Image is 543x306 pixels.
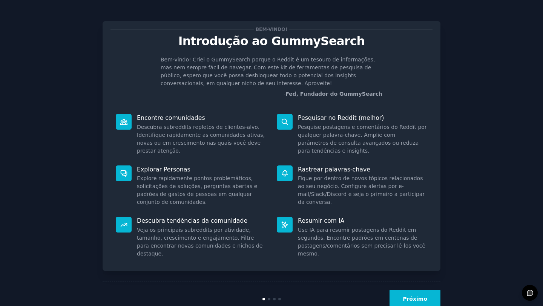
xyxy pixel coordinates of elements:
font: Próximo [403,296,427,302]
font: Explore rapidamente pontos problemáticos, solicitações de soluções, perguntas abertas e padrões d... [137,175,257,205]
font: Encontre comunidades [137,114,205,121]
font: Bem-vindo! [256,27,288,32]
font: Fique por dentro de novos tópicos relacionados ao seu negócio. Configure alertas por e-mail/Slack... [298,175,425,205]
font: Bem-vindo! Criei o GummySearch porque o Reddit é um tesouro de informações, mas nem sempre fácil ... [161,57,375,86]
font: Resumir com IA [298,217,344,224]
font: - [284,91,285,97]
font: Use IA para resumir postagens do Reddit em segundos. Encontre padrões em centenas de postagens/co... [298,227,425,257]
font: Introdução ao GummySearch [178,34,365,48]
font: Descubra tendências da comunidade [137,217,247,224]
a: Fed, Fundador do GummySearch [285,91,382,97]
font: Explorar Personas [137,166,190,173]
font: Rastrear palavras-chave [298,166,370,173]
font: Veja os principais subreddits por atividade, tamanho, crescimento e engajamento. Filtre para enco... [137,227,262,257]
font: Pesquisar no Reddit (melhor) [298,114,384,121]
font: Descubra subreddits repletos de clientes-alvo. Identifique rapidamente as comunidades ativas, nov... [137,124,265,154]
font: Pesquise postagens e comentários do Reddit por qualquer palavra-chave. Amplie com parâmetros de c... [298,124,427,154]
